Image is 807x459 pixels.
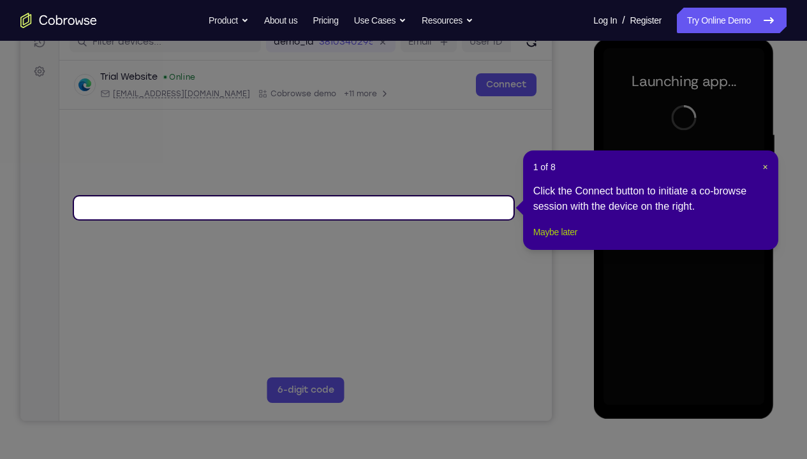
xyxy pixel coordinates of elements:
span: 1 of 8 [533,161,556,173]
div: Trial Website [80,77,137,90]
span: +11 more [323,95,357,105]
a: Go to the home page [20,13,97,28]
div: New devices found. [144,82,146,85]
a: Pricing [313,8,338,33]
label: Email [388,42,411,55]
button: Maybe later [533,224,577,240]
a: Connect [455,80,516,103]
label: demo_id [253,42,293,55]
button: 6-digit code [247,384,324,409]
div: Email [80,95,230,105]
div: Open device details [39,67,531,116]
button: Resources [422,8,473,33]
a: Try Online Demo [677,8,787,33]
div: Online [142,78,175,89]
label: User ID [449,42,482,55]
h1: Connect [49,8,119,28]
span: Cobrowse demo [250,95,316,105]
button: Close Tour [762,161,767,173]
button: Refresh [501,38,521,59]
a: About us [264,8,297,33]
div: Click the Connect button to initiate a co-browse session with the device on the right. [533,184,768,214]
span: web@example.com [93,95,230,105]
input: Filter devices... [72,42,233,55]
span: × [762,162,767,172]
span: / [622,13,625,28]
button: Product [209,8,249,33]
div: App [237,95,316,105]
a: Log In [593,8,617,33]
a: Register [630,8,662,33]
button: Use Cases [354,8,406,33]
